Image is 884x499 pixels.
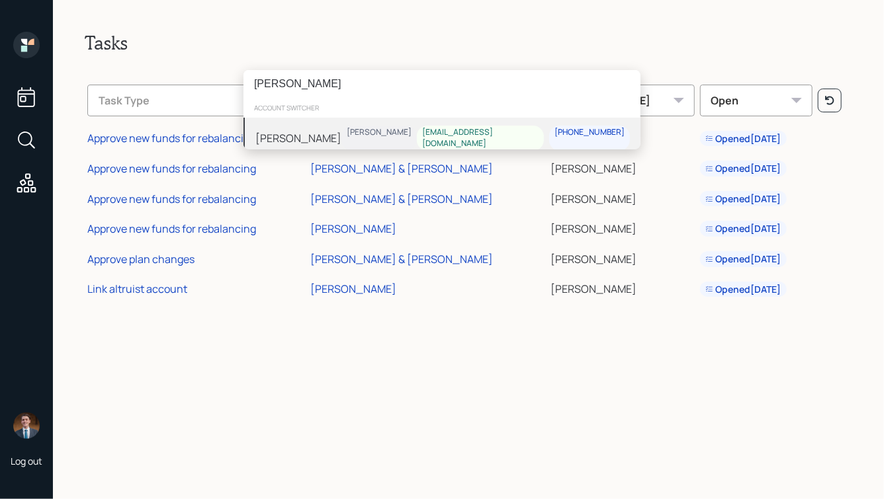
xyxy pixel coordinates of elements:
[243,70,641,98] input: Type a command or search…
[554,127,625,138] div: [PHONE_NUMBER]
[422,127,539,149] div: [EMAIL_ADDRESS][DOMAIN_NAME]
[243,98,641,118] div: account switcher
[255,130,341,145] div: [PERSON_NAME]
[347,127,412,138] div: [PERSON_NAME]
